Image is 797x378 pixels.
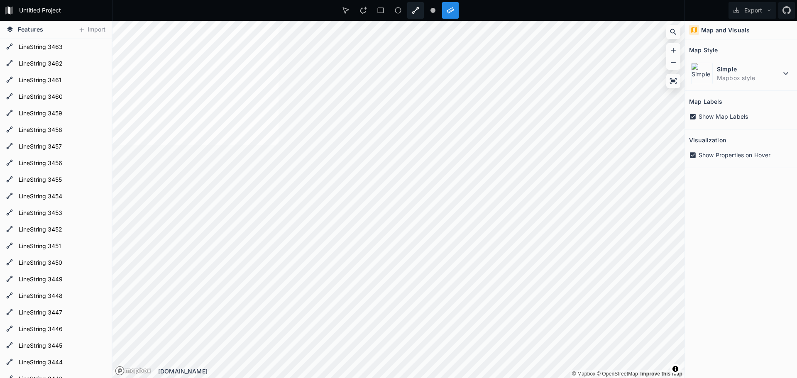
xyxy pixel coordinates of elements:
button: Toggle attribution [670,364,680,374]
img: Simple [691,63,713,84]
dt: Simple [717,65,781,73]
button: Export [729,2,776,19]
span: Features [18,25,43,34]
span: Show Map Labels [699,112,748,121]
a: OpenStreetMap [597,371,638,377]
a: Mapbox [572,371,595,377]
h2: Map Style [689,44,718,56]
h4: Map and Visuals [701,26,750,34]
a: Mapbox logo [115,366,152,376]
button: Import [74,23,110,37]
h2: Map Labels [689,95,722,108]
span: Toggle attribution [673,364,678,373]
a: Mapbox logo [115,366,125,376]
a: Map feedback [640,371,682,377]
h2: Visualization [689,134,726,146]
span: Show Properties on Hover [699,151,770,159]
dd: Mapbox style [717,73,781,82]
div: [DOMAIN_NAME] [158,367,685,376]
